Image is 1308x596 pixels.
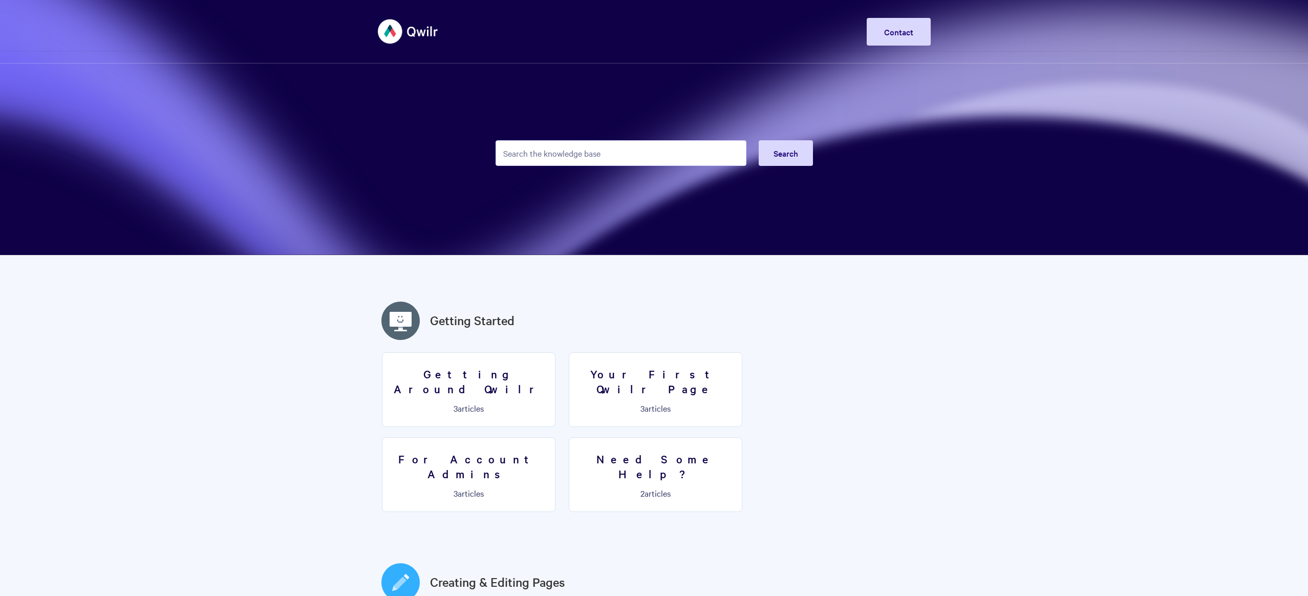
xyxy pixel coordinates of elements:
p: articles [389,403,549,413]
span: 3 [454,487,458,499]
h3: For Account Admins [389,452,549,481]
a: Getting Started [430,311,514,330]
button: Search [759,140,813,166]
a: Getting Around Qwilr 3articles [382,352,555,427]
img: Qwilr Help Center [378,12,439,51]
h3: Need Some Help? [575,452,736,481]
h3: Your First Qwilr Page [575,367,736,396]
a: Your First Qwilr Page 3articles [569,352,742,427]
span: 3 [454,402,458,414]
span: 3 [640,402,645,414]
input: Search the knowledge base [496,140,746,166]
a: For Account Admins 3articles [382,437,555,512]
p: articles [575,403,736,413]
span: Search [774,147,798,159]
a: Creating & Editing Pages [430,573,565,591]
a: Contact [867,18,931,46]
p: articles [389,488,549,498]
h3: Getting Around Qwilr [389,367,549,396]
span: 2 [640,487,645,499]
a: Need Some Help? 2articles [569,437,742,512]
p: articles [575,488,736,498]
